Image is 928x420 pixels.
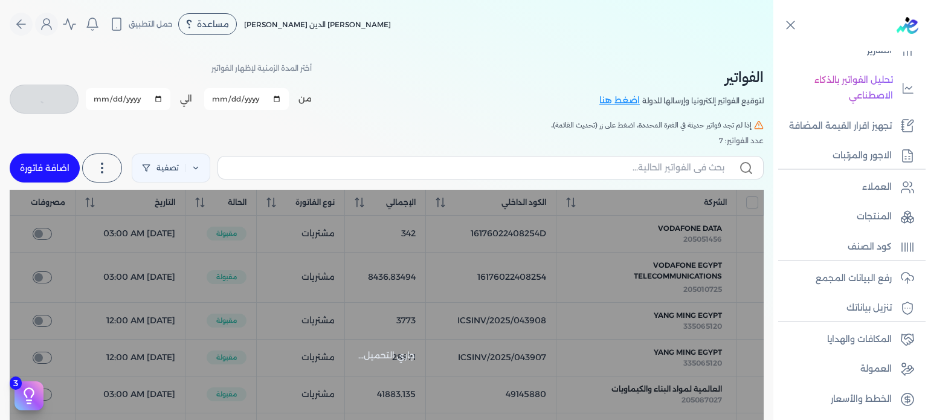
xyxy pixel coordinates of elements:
span: 3 [10,376,22,390]
a: المكافات والهدايا [773,327,921,352]
span: مساعدة [197,20,229,28]
a: تحليل الفواتير بالذكاء الاصطناعي [773,68,921,108]
p: أختر المدة الزمنية لإظهار الفواتير [211,60,312,76]
label: الي [180,92,192,105]
p: تنزيل بياناتك [846,300,892,316]
p: لتوقيع الفواتير إلكترونيا وإرسالها للدولة [642,93,764,109]
span: حمل التطبيق [129,19,173,30]
a: المنتجات [773,204,921,230]
button: حمل التطبيق [106,14,176,34]
div: مساعدة [178,13,237,35]
div: عدد الفواتير: 7 [10,135,764,146]
p: كود الصنف [848,239,892,255]
a: العمولة [773,357,921,382]
span: [PERSON_NAME] الدين [PERSON_NAME] [244,20,391,29]
a: تجهيز اقرار القيمة المضافة [773,114,921,139]
p: التقارير [867,43,892,59]
p: المكافات والهدايا [827,332,892,347]
p: تحليل الفواتير بالذكاء الاصطناعي [779,73,893,103]
p: تجهيز اقرار القيمة المضافة [789,118,892,134]
a: رفع البيانات المجمع [773,266,921,291]
a: الخطط والأسعار [773,387,921,412]
a: اضغط هنا [599,94,642,108]
a: تصفية [132,153,210,183]
p: الاجور والمرتبات [833,148,892,164]
p: العمولة [860,361,892,377]
label: من [298,92,312,105]
span: إذا لم تجد فواتير حديثة في الفترة المحددة، اضغط على زر (تحديث القائمة). [551,120,752,131]
input: بحث في الفواتير الحالية... [228,161,724,174]
a: التقارير [773,38,921,63]
a: كود الصنف [773,234,921,260]
h2: الفواتير [599,66,764,88]
p: الخطط والأسعار [831,392,892,407]
button: 3 [14,381,43,410]
a: الاجور والمرتبات [773,143,921,169]
p: المنتجات [857,209,892,225]
a: اضافة فاتورة [10,153,80,183]
a: تنزيل بياناتك [773,296,921,321]
p: العملاء [862,179,892,195]
p: رفع البيانات المجمع [816,271,892,286]
img: logo [897,17,918,34]
a: العملاء [773,175,921,200]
